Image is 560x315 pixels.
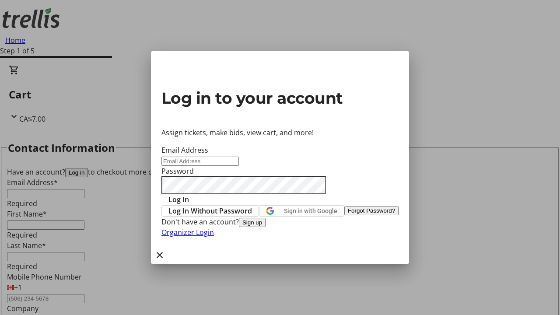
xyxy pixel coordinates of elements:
[168,194,189,205] span: Log In
[161,166,194,176] label: Password
[151,246,168,264] button: Close
[161,217,399,227] div: Don't have an account?
[284,207,337,214] span: Sign in with Google
[161,194,196,205] button: Log In
[161,86,399,110] h2: Log in to your account
[161,145,208,155] label: Email Address
[161,227,214,237] a: Organizer Login
[161,205,259,217] button: Log In Without Password
[239,218,266,227] button: Sign up
[168,206,252,216] span: Log In Without Password
[161,127,399,138] p: Assign tickets, make bids, view cart, and more!
[161,157,239,166] input: Email Address
[259,205,344,217] button: Sign in with Google
[344,206,399,215] button: Forgot Password?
